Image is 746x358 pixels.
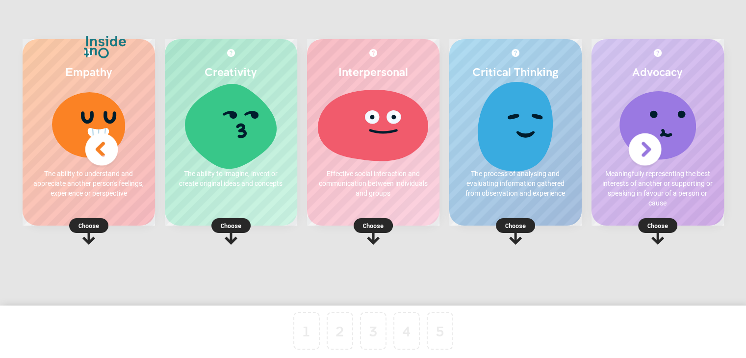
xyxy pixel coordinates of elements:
[32,65,145,78] h2: Empathy
[512,49,519,57] img: More about Critical Thinking
[82,130,121,169] img: Previous
[459,65,572,78] h2: Critical Thinking
[317,65,430,78] h2: Interpersonal
[32,169,145,198] p: The ability to understand and appreciate another person's feelings, experience or perspective
[85,49,93,57] img: More about Empathy
[175,169,287,188] p: The ability to imagine, invent or create original ideas and concepts
[227,49,235,57] img: More about Creativity
[601,65,714,78] h2: Advocacy
[625,130,665,169] img: Next
[165,221,297,230] p: Choose
[175,65,287,78] h2: Creativity
[592,221,724,230] p: Choose
[317,169,430,198] p: Effective social interaction and communication between individuals and groups
[449,221,582,230] p: Choose
[601,169,714,208] p: Meaningfully representing the best interests of another or supporting or speaking in favour of a ...
[459,169,572,198] p: The process of analysing and evaluating information gathered from observation and experience
[654,49,662,57] img: More about Advocacy
[369,49,377,57] img: More about Interpersonal
[307,221,439,230] p: Choose
[23,221,155,230] p: Choose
